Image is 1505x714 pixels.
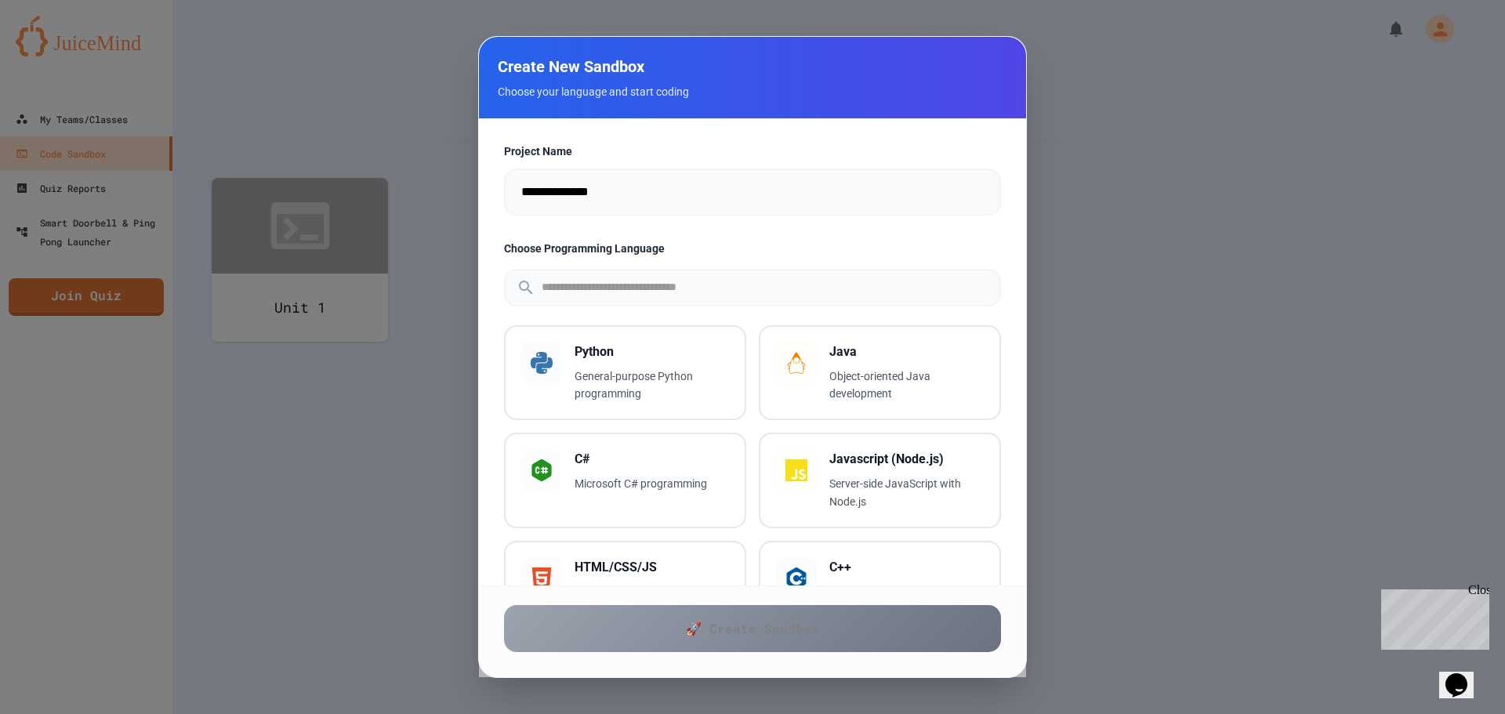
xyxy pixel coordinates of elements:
h3: C# [575,450,729,469]
div: Chat with us now!Close [6,6,108,100]
p: Object-oriented Java development [829,368,984,404]
p: General-purpose Python programming [575,368,729,404]
iframe: chat widget [1439,651,1489,698]
iframe: chat widget [1375,583,1489,650]
h3: Java [829,343,984,361]
p: Server-side JavaScript with Node.js [829,475,984,511]
span: 🚀 Create Sandbox [686,619,819,638]
p: Choose your language and start coding [498,84,1007,100]
h3: Python [575,343,729,361]
h3: Javascript (Node.js) [829,450,984,469]
label: Choose Programming Language [504,241,1001,256]
h3: C++ [829,558,984,577]
h2: Create New Sandbox [498,56,1007,78]
label: Project Name [504,143,1001,159]
p: Microsoft C# programming [575,475,729,493]
h3: HTML/CSS/JS [575,558,729,577]
p: Web development with HTML, CSS & JavaScript [575,583,729,619]
p: High-performance C++ programming [829,583,984,619]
